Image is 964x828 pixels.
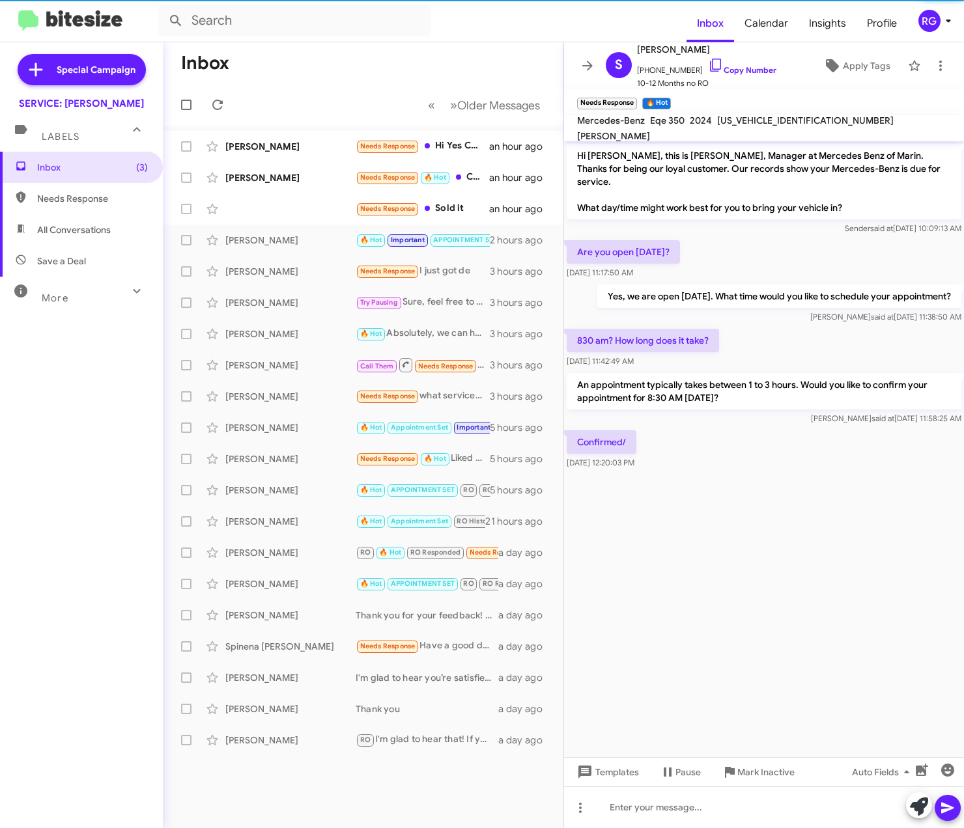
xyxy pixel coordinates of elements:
div: [PERSON_NAME] [225,546,356,559]
span: Important [391,236,425,244]
input: Search [158,5,431,36]
span: said at [871,312,894,322]
div: what services do you have for EQ 450 Electric car?? [356,389,490,404]
span: 🔥 Hot [424,454,446,463]
span: Needs Response [418,362,474,370]
div: [PERSON_NAME] [225,515,356,528]
p: 830 am? How long does it take? [567,329,719,352]
div: an hour ago [489,202,553,215]
span: 10-12 Months no RO [637,77,776,90]
div: Le gustó “You're welcome! If you need any more assistance or want to schedule future services, ju... [356,482,490,497]
div: I just got de [356,264,490,279]
div: Hi Yes Can we do a weekend? And can you please sign me up for a loaner I don't live in [GEOGRAPHI... [356,139,489,154]
div: an hour ago [489,171,553,184]
span: RO Responded [410,548,461,557]
div: a day ago [498,546,553,559]
div: 5 hours ago [490,452,553,465]
span: [PERSON_NAME] [DATE] 11:38:50 AM [810,312,961,322]
span: Mark Inactive [737,760,795,784]
span: (3) [136,161,148,174]
button: Mark Inactive [711,760,805,784]
div: Inbound Call [356,357,490,373]
div: Sold it [356,201,489,216]
div: Absolutely, we can have a loaner vehicle for your visit. Your visit is confirmed for [DATE] aroun... [356,326,490,341]
button: Templates [564,760,649,784]
div: 21 hours ago [485,515,553,528]
div: 2 hours ago [490,234,553,247]
div: 5 hours ago [490,484,553,497]
div: [PERSON_NAME] [225,702,356,715]
div: I'm glad to hear you’re satisfied! If you need any future maintenance or repairs, feel free to re... [356,671,498,684]
span: Templates [574,760,639,784]
a: Insights [799,5,857,42]
div: 3 hours ago [490,390,553,403]
span: [PHONE_NUMBER] [637,57,776,77]
nav: Page navigation example [421,92,548,118]
button: Previous [420,92,443,118]
span: Needs Response [360,173,416,182]
span: 2024 [690,115,712,126]
p: An appointment typically takes between 1 to 3 hours. Would you like to confirm your appointment f... [567,373,961,409]
span: Needs Response [360,642,416,650]
span: » [450,97,457,113]
div: 3 hours ago [490,359,553,372]
span: Appointment Set [391,423,448,432]
div: [PERSON_NAME] [225,390,356,403]
span: Eqe 350 [650,115,685,126]
span: [US_VEHICLE_IDENTIFICATION_NUMBER] [717,115,894,126]
div: [PERSON_NAME] [225,171,356,184]
div: RG [918,10,941,32]
div: 3 hours ago [490,327,553,340]
div: [PERSON_NAME] [225,577,356,590]
div: Liked “I'm glad to hear that you were satisfied with the service and that your experience was pos... [356,451,490,466]
span: [PERSON_NAME] [637,42,776,57]
span: Call Them [360,362,394,370]
p: Are you open [DATE]? [567,240,680,264]
a: Copy Number [708,65,776,75]
span: APPOINTMENT SET [391,579,455,588]
div: Thank you [356,702,498,715]
span: Needs Response [360,204,416,213]
div: 3 hours ago [490,296,553,309]
div: Sure, feel free to reach out anytime when you're ready to schedule your service. We're here to help! [356,295,490,310]
span: RO [463,486,474,494]
div: Have a good day Sir ! [356,639,498,654]
span: RO Responded [483,486,533,494]
a: Calendar [734,5,799,42]
div: [PERSON_NAME] [225,484,356,497]
span: Sender [DATE] 10:09:13 AM [845,223,961,233]
span: 🔥 Hot [360,423,382,432]
span: Needs Response [360,142,416,150]
button: Next [442,92,548,118]
span: Special Campaign [57,63,135,76]
button: Pause [649,760,711,784]
span: Appointment Set [391,517,448,525]
span: Needs Response [360,267,416,275]
div: 3 hours ago [490,265,553,278]
span: S [615,55,623,76]
span: Pause [675,760,701,784]
div: [PERSON_NAME] [225,452,356,465]
button: Apply Tags [811,54,901,77]
span: [PERSON_NAME] [DATE] 11:58:25 AM [811,413,961,423]
div: You're welcome! Looking forward to seeing you on [DATE] 8 AM. Safe travels until then! [356,514,485,529]
p: Hi [PERSON_NAME], this is [PERSON_NAME], Manager at Mercedes Benz of Marin. Thanks for being our ... [567,144,961,219]
div: You're welcome! I've rescheduled your appointment for next week at 9:00 AM. If you need further a... [356,420,490,435]
button: RG [907,10,950,32]
span: More [42,292,68,304]
div: [PERSON_NAME] [225,734,356,747]
span: 🔥 Hot [360,579,382,588]
a: Profile [857,5,907,42]
span: said at [872,413,894,423]
span: Auto Fields [852,760,914,784]
span: Labels [42,131,79,143]
a: Inbox [687,5,734,42]
div: Got it. What kind of tires are they? [356,545,498,560]
span: RO [360,548,371,557]
span: 🔥 Hot [424,173,446,182]
div: [PERSON_NAME] [225,327,356,340]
